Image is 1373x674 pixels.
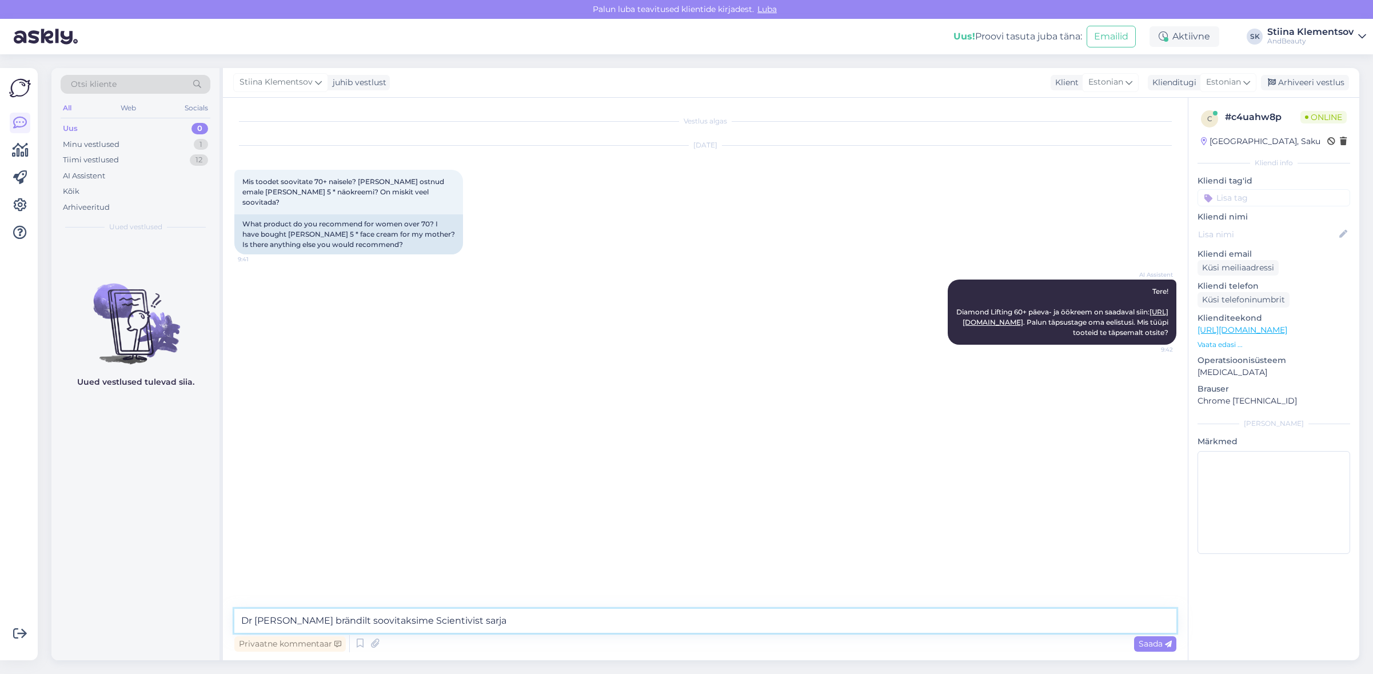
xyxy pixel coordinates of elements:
span: Uued vestlused [109,222,162,232]
p: Chrome [TECHNICAL_ID] [1198,395,1350,407]
div: [PERSON_NAME] [1198,418,1350,429]
p: Brauser [1198,383,1350,395]
b: Uus! [953,31,975,42]
div: Kõik [63,186,79,197]
div: Kliendi info [1198,158,1350,168]
div: # c4uahw8p [1225,110,1300,124]
p: Kliendi nimi [1198,211,1350,223]
div: AI Assistent [63,170,105,182]
a: Stiina KlementsovAndBeauty [1267,27,1366,46]
div: 1 [194,139,208,150]
img: No chats [51,263,219,366]
span: Estonian [1206,76,1241,89]
span: Stiina Klementsov [240,76,313,89]
img: Askly Logo [9,77,31,99]
div: Klient [1051,77,1079,89]
p: Kliendi telefon [1198,280,1350,292]
p: Operatsioonisüsteem [1198,354,1350,366]
div: Uus [63,123,78,134]
div: Aktiivne [1150,26,1219,47]
button: Emailid [1087,26,1136,47]
span: Otsi kliente [71,78,117,90]
div: Küsi meiliaadressi [1198,260,1279,276]
div: [DATE] [234,140,1176,150]
span: Online [1300,111,1347,123]
div: All [61,101,74,115]
p: Märkmed [1198,436,1350,448]
div: Web [118,101,138,115]
div: Minu vestlused [63,139,119,150]
textarea: Dr [PERSON_NAME] brändilt soovitaksime Scientivist sarja [234,609,1176,633]
p: Klienditeekond [1198,312,1350,324]
div: Stiina Klementsov [1267,27,1354,37]
div: AndBeauty [1267,37,1354,46]
span: c [1207,114,1212,123]
input: Lisa tag [1198,189,1350,206]
p: Kliendi tag'id [1198,175,1350,187]
span: Luba [754,4,780,14]
div: Proovi tasuta juba täna: [953,30,1082,43]
div: Vestlus algas [234,116,1176,126]
div: Socials [182,101,210,115]
div: Küsi telefoninumbrit [1198,292,1290,308]
div: 12 [190,154,208,166]
p: Vaata edasi ... [1198,340,1350,350]
span: Mis toodet soovitate 70+ naisele? [PERSON_NAME] ostnud emale [PERSON_NAME] 5 * näokreemi? On misk... [242,177,446,206]
div: What product do you recommend for women over 70? I have bought [PERSON_NAME] 5 * face cream for m... [234,214,463,254]
span: Tere! Diamond Lifting 60+ päeva- ja öökreem on saadaval siin: . Palun täpsustage oma eelistusi. M... [956,287,1170,337]
p: [MEDICAL_DATA] [1198,366,1350,378]
div: Privaatne kommentaar [234,636,346,652]
input: Lisa nimi [1198,228,1337,241]
span: 9:41 [238,255,281,264]
div: juhib vestlust [328,77,386,89]
span: Saada [1139,639,1172,649]
a: [URL][DOMAIN_NAME] [1198,325,1287,335]
div: Arhiveeritud [63,202,110,213]
p: Uued vestlused tulevad siia. [77,376,194,388]
span: AI Assistent [1130,270,1173,279]
p: Kliendi email [1198,248,1350,260]
div: SK [1247,29,1263,45]
div: Arhiveeri vestlus [1261,75,1349,90]
div: 0 [191,123,208,134]
div: Klienditugi [1148,77,1196,89]
div: Tiimi vestlused [63,154,119,166]
span: 9:42 [1130,345,1173,354]
span: Estonian [1088,76,1123,89]
div: [GEOGRAPHIC_DATA], Saku [1201,135,1320,147]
